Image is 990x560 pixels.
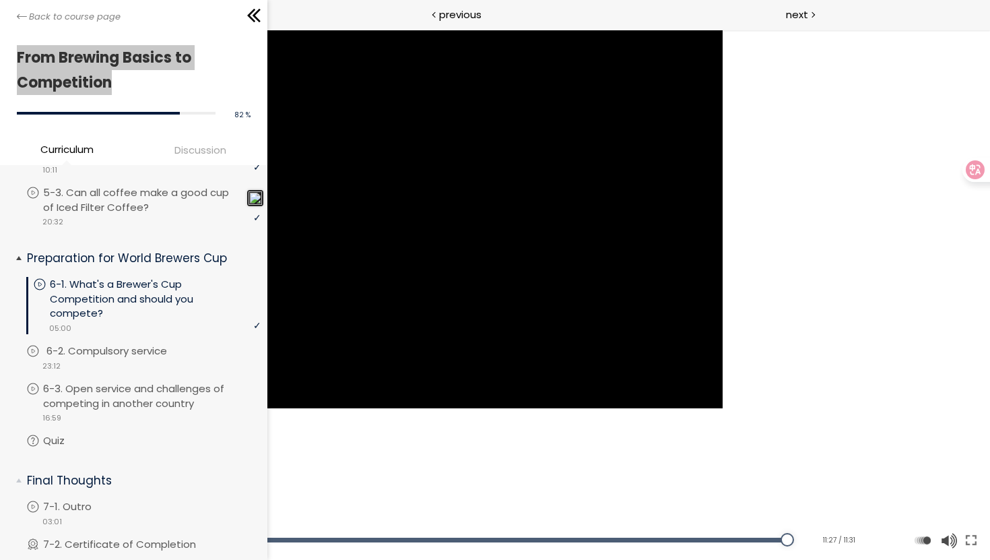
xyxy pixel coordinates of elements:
p: 6-2. Compulsory service [46,344,194,359]
span: 05:00 [49,323,71,334]
span: 20:32 [42,216,63,228]
button: Volume [937,522,957,559]
p: 6-1. What's a Brewer's Cup Competition and should you compete? [50,277,261,321]
span: Discussion [174,142,226,158]
button: Play back rate [913,522,933,559]
span: next [786,7,808,22]
a: Back to course page [17,10,121,24]
span: previous [439,7,482,22]
span: 82 % [234,110,251,120]
span: 23:12 [42,361,61,372]
p: Final Thoughts [27,472,251,489]
span: Curriculum [40,142,94,157]
span: Back to course page [29,10,121,24]
p: Preparation for World Brewers Cup [27,250,251,267]
h1: From Brewing Basics to Competition [17,45,244,96]
p: 5-3. Can all coffee make a good cup of Iced Filter Coffee? [43,185,261,215]
div: 11:27 / 11:31 [803,535,855,546]
span: 10:11 [42,164,57,176]
div: Change playback rate [911,522,935,559]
